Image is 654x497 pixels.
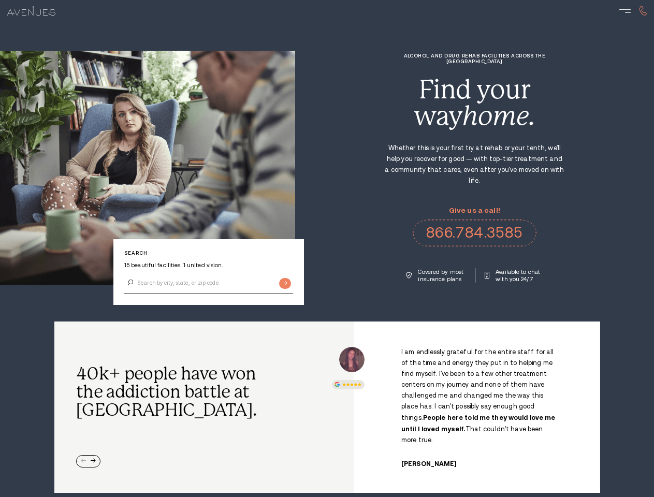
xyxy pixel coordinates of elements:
p: Covered by most insurance plans [418,268,465,283]
p: Whether this is your first try at rehab or your tenth, we'll help you recover for good — with top... [384,143,565,186]
a: 866.784.3585 [413,220,536,246]
input: Search by city, state, or zip code [124,272,293,294]
p: I am endlessly grateful for the entire staff for all of the time and energy they put in to helpin... [401,347,560,446]
div: Next slide [91,459,96,464]
p: 15 beautiful facilities. 1 united vision. [124,261,293,269]
p: Give us a call! [413,207,536,214]
i: home. [462,101,535,131]
p: Search [124,250,293,256]
div: / [368,347,585,467]
div: Find your way [384,77,565,129]
input: Submit [279,278,291,289]
p: Available to chat with you 24/7 [496,268,543,283]
cite: [PERSON_NAME] [401,460,457,467]
h2: 40k+ people have won the addiction battle at [GEOGRAPHIC_DATA]. [76,365,263,419]
a: Covered by most insurance plans [406,268,465,283]
h1: Alcohol and Drug Rehab Facilities across the [GEOGRAPHIC_DATA] [384,53,565,64]
a: Available to chat with you 24/7 [485,268,543,283]
strong: People here told me they would love me until I loved myself. [401,414,556,433]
